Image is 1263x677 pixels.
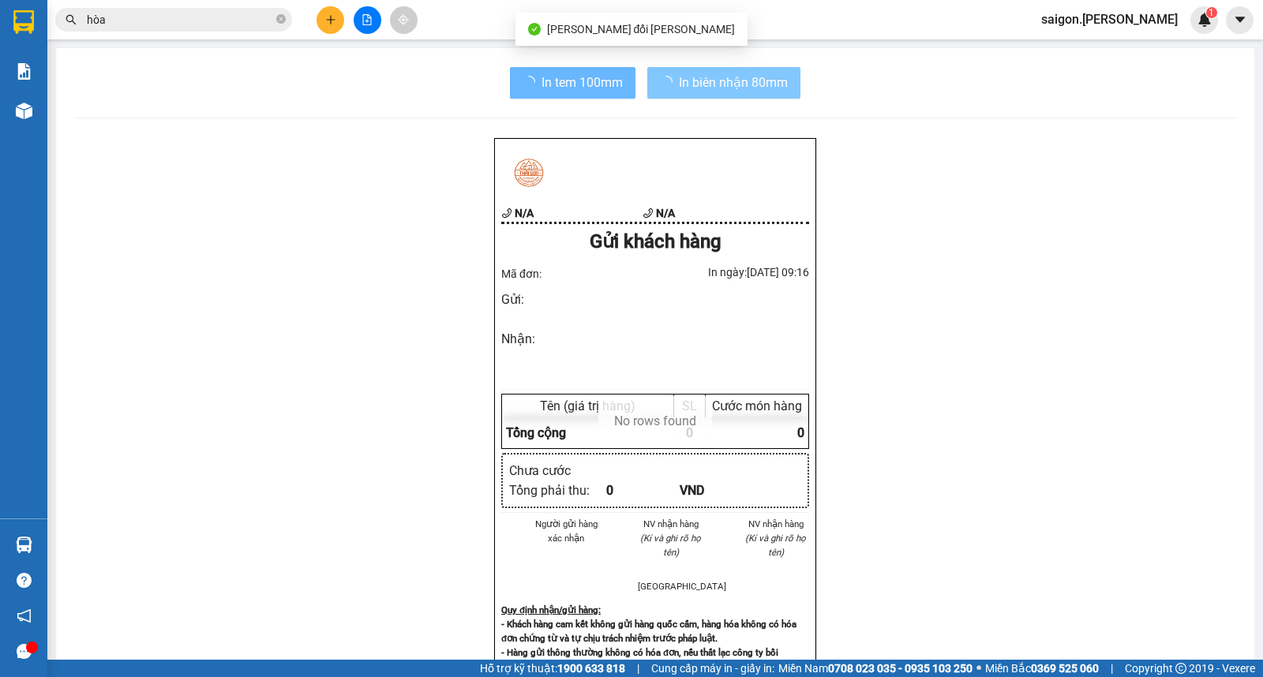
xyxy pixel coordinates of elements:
span: loading [660,76,679,88]
div: Tổng phải thu : [509,481,606,500]
span: phone [643,208,654,219]
div: In ngày: [DATE] 09:16 [655,264,809,281]
li: [GEOGRAPHIC_DATA] [8,8,229,93]
span: [PERSON_NAME] đổi [PERSON_NAME] [547,23,736,36]
div: Cước món hàng [710,398,804,413]
button: caret-down [1226,6,1254,34]
span: question-circle [17,573,32,588]
strong: 0369 525 060 [1031,662,1099,675]
span: 0 [686,425,693,440]
i: (Kí và ghi rõ họ tên) [745,533,806,558]
span: In biên nhận 80mm [679,73,788,92]
span: close-circle [276,14,286,24]
span: search [66,14,77,25]
div: Quy định nhận/gửi hàng : [501,603,809,617]
img: warehouse-icon [16,103,32,119]
div: Chưa cước [509,461,606,481]
span: Miền Nam [778,660,973,677]
li: NV nhận hàng [742,517,809,531]
strong: - Hàng gửi thông thường không có hóa đơn, nếu thất lạc công ty bồi thường bằng gấp 10 lần giá cướ... [501,647,778,672]
button: aim [390,6,418,34]
span: aim [398,14,409,25]
sup: 1 [1206,7,1217,18]
button: In biên nhận 80mm [647,67,800,99]
span: close-circle [276,13,286,28]
button: In tem 100mm [510,67,635,99]
span: 0 [797,425,804,440]
li: VP [GEOGRAPHIC_DATA] [8,111,109,163]
b: N/A [515,207,534,219]
div: Mã đơn: [501,264,655,283]
span: caret-down [1233,13,1247,27]
span: file-add [362,14,373,25]
i: (Kí và ghi rõ họ tên) [640,533,701,558]
img: solution-icon [16,63,32,80]
button: file-add [354,6,381,34]
div: Tên (giá trị hàng) [506,398,669,413]
img: logo-vxr [13,10,34,34]
span: Cung cấp máy in - giấy in: [651,660,774,677]
li: [GEOGRAPHIC_DATA] [638,579,705,593]
li: Người gửi hàng xác nhận [533,517,600,545]
div: Nhận : [501,329,540,349]
div: Gửi khách hàng [501,227,809,257]
span: plus [325,14,336,25]
span: phone [501,208,512,219]
button: plus [317,6,344,34]
strong: 1900 633 818 [557,662,625,675]
img: logo.jpg [501,145,557,200]
span: | [1111,660,1113,677]
div: Gửi : [501,290,540,309]
img: logo.jpg [8,8,63,63]
span: copyright [1175,663,1186,674]
b: N/A [656,207,675,219]
li: VP Buôn Mê Thuột [109,111,210,129]
div: 0 [606,481,680,500]
span: loading [523,76,542,88]
span: message [17,644,32,659]
strong: - Khách hàng cam kết không gửi hàng quốc cấm, hàng hóa không có hóa đơn chứng từ và tự chịu trách... [501,619,796,644]
span: Tổng cộng [506,425,566,440]
span: Hỗ trợ kỹ thuật: [480,660,625,677]
span: notification [17,608,32,623]
input: Tìm tên, số ĐT hoặc mã đơn [87,11,273,28]
li: NV nhận hàng [638,517,705,531]
span: | [637,660,639,677]
img: warehouse-icon [16,537,32,553]
strong: 0708 023 035 - 0935 103 250 [828,662,973,675]
span: 1 [1209,7,1214,18]
span: Miền Bắc [985,660,1099,677]
div: SL [678,398,701,413]
span: saigon.[PERSON_NAME] [1029,9,1190,29]
div: VND [680,481,753,500]
img: icon-new-feature [1197,13,1212,27]
span: check-circle [528,23,541,36]
span: In tem 100mm [542,73,623,92]
span: ⚪️ [976,665,981,671]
